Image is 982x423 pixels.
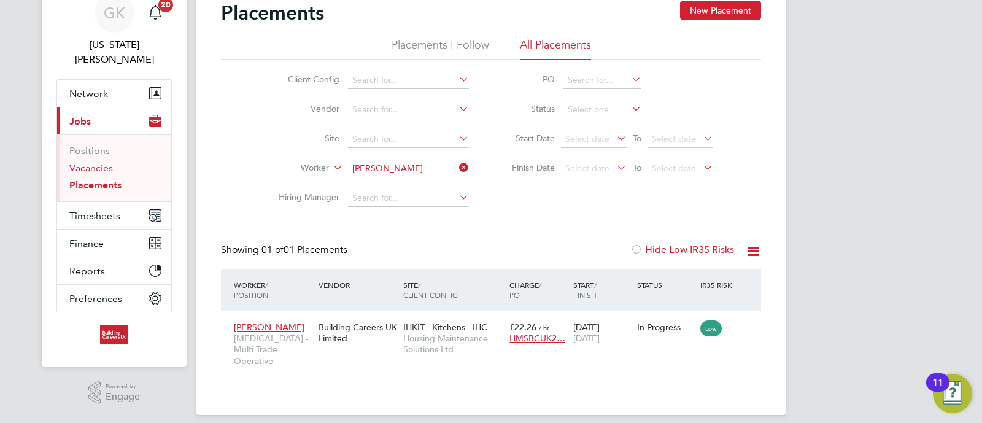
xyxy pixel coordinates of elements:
[69,145,110,157] a: Positions
[629,130,645,146] span: To
[570,316,634,350] div: [DATE]
[570,274,634,306] div: Start
[500,162,555,173] label: Finish Date
[69,179,122,191] a: Placements
[520,37,591,60] li: All Placements
[509,333,565,344] span: HMSBCUK2…
[506,274,570,306] div: Charge
[269,133,339,144] label: Site
[269,74,339,85] label: Client Config
[88,381,141,405] a: Powered byEngage
[563,101,641,118] input: Select one
[509,322,536,333] span: £22.26
[269,103,339,114] label: Vendor
[261,244,347,256] span: 01 Placements
[637,322,695,333] div: In Progress
[573,280,597,300] span: / Finish
[630,244,734,256] label: Hide Low IR35 Risks
[933,374,972,413] button: Open Resource Center, 11 new notifications
[500,103,555,114] label: Status
[57,107,171,134] button: Jobs
[221,244,350,257] div: Showing
[234,322,304,333] span: [PERSON_NAME]
[258,162,329,174] label: Worker
[69,210,120,222] span: Timesheets
[539,323,549,332] span: / hr
[697,274,740,296] div: IR35 Risk
[56,37,172,67] span: Georgia King
[652,133,696,144] span: Select date
[104,5,125,21] span: GK
[652,163,696,174] span: Select date
[261,244,284,256] span: 01 of
[106,392,140,402] span: Engage
[348,160,469,177] input: Search for...
[269,192,339,203] label: Hiring Manager
[932,382,943,398] div: 11
[573,333,600,344] span: [DATE]
[315,274,400,296] div: Vendor
[565,163,609,174] span: Select date
[100,325,128,344] img: buildingcareersuk-logo-retina.png
[106,381,140,392] span: Powered by
[57,134,171,201] div: Jobs
[231,315,761,325] a: [PERSON_NAME][MEDICAL_DATA] - Multi Trade OperativeBuilding Careers UK LimitedIHKIT - Kitchens - ...
[634,274,698,296] div: Status
[403,322,487,333] span: IHKIT - Kitchens - IHC
[403,280,458,300] span: / Client Config
[56,325,172,344] a: Go to home page
[231,274,315,306] div: Worker
[629,160,645,176] span: To
[57,230,171,257] button: Finance
[57,285,171,312] button: Preferences
[315,316,400,350] div: Building Careers UK Limited
[69,265,105,277] span: Reports
[565,133,609,144] span: Select date
[69,88,108,99] span: Network
[69,115,91,127] span: Jobs
[403,333,503,355] span: Housing Maintenance Solutions Ltd
[234,280,268,300] span: / Position
[563,72,641,89] input: Search for...
[69,293,122,305] span: Preferences
[509,280,541,300] span: / PO
[400,274,506,306] div: Site
[680,1,761,20] button: New Placement
[57,202,171,229] button: Timesheets
[348,101,469,118] input: Search for...
[392,37,489,60] li: Placements I Follow
[57,257,171,284] button: Reports
[234,333,312,367] span: [MEDICAL_DATA] - Multi Trade Operative
[700,320,722,336] span: Low
[500,74,555,85] label: PO
[348,72,469,89] input: Search for...
[221,1,324,25] h2: Placements
[69,162,113,174] a: Vacancies
[69,238,104,249] span: Finance
[500,133,555,144] label: Start Date
[348,190,469,207] input: Search for...
[57,80,171,107] button: Network
[348,131,469,148] input: Search for...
